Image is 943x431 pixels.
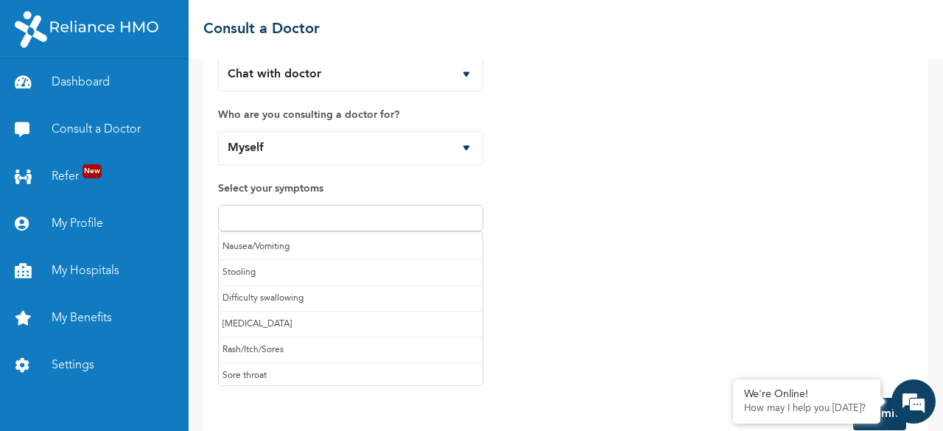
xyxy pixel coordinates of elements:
img: RelianceHMO's Logo [15,11,158,48]
p: [MEDICAL_DATA] [222,315,479,333]
img: d_794563401_company_1708531726252_794563401 [27,74,60,111]
p: Sore throat [222,367,479,385]
p: Difficulty swallowing [222,290,479,307]
div: FAQs [144,357,281,402]
span: Conversation [7,382,144,393]
h2: Consult a Doctor [203,18,320,41]
div: Minimize live chat window [242,7,277,43]
span: We're online! [85,137,203,286]
span: New [83,164,102,178]
p: How may I help you today? [744,403,869,415]
p: Nausea/Vomiting [222,238,479,256]
p: Rash/Itch/Sores [222,341,479,359]
textarea: Type your message and hit 'Enter' [7,305,281,357]
p: Stooling [222,264,479,281]
label: Who are you consulting a doctor for? [218,106,483,124]
div: We're Online! [744,388,869,401]
div: Chat with us now [77,83,248,102]
label: Select your symptoms [218,180,483,197]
